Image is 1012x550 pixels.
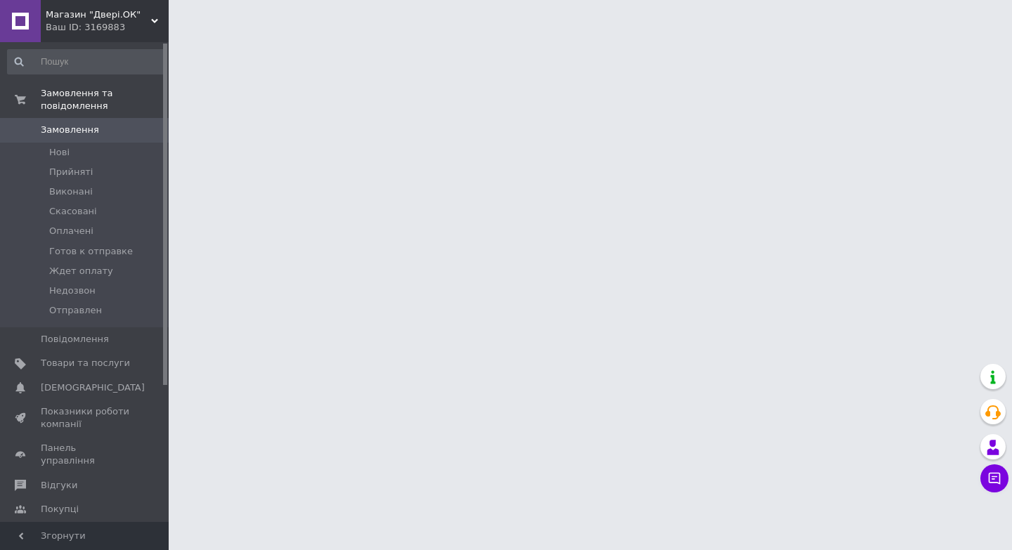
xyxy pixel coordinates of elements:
[49,284,96,297] span: Недозвон
[41,357,130,369] span: Товари та послуги
[41,87,169,112] span: Замовлення та повідомлення
[41,124,99,136] span: Замовлення
[49,304,102,317] span: Отправлен
[49,185,93,198] span: Виконані
[41,333,109,346] span: Повідомлення
[49,225,93,237] span: Оплачені
[49,265,113,277] span: Ждет оплату
[49,146,70,159] span: Нові
[46,21,169,34] div: Ваш ID: 3169883
[41,442,130,467] span: Панель управління
[41,503,79,516] span: Покупці
[49,166,93,178] span: Прийняті
[46,8,151,21] span: Магазин "Двері.ОК"
[49,245,133,258] span: Готов к отправке
[41,405,130,431] span: Показники роботи компанії
[41,381,145,394] span: [DEMOGRAPHIC_DATA]
[7,49,166,74] input: Пошук
[49,205,97,218] span: Скасовані
[41,479,77,492] span: Відгуки
[980,464,1008,492] button: Чат з покупцем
